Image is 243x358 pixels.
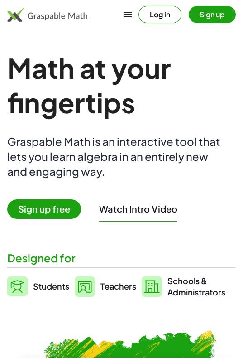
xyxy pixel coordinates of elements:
[7,276,28,296] img: svg%3e
[138,6,181,23] button: Log in
[142,276,162,297] img: svg%3e
[142,275,225,298] a: Schools &Administrators
[7,51,236,120] h1: Math at your fingertips
[7,199,81,219] span: Sign up free
[99,203,177,215] button: Watch Intro Video
[75,275,136,298] a: Teachers
[75,276,95,297] img: svg%3e
[167,275,225,298] span: Schools & Administrators
[189,6,236,23] button: Sign up
[7,134,224,179] div: Graspable Math is an interactive tool that lets you learn algebra in an entirely new and engaging...
[100,281,136,291] span: Teachers
[7,251,236,266] div: Designed for
[7,275,69,298] a: Students
[33,281,69,291] span: Students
